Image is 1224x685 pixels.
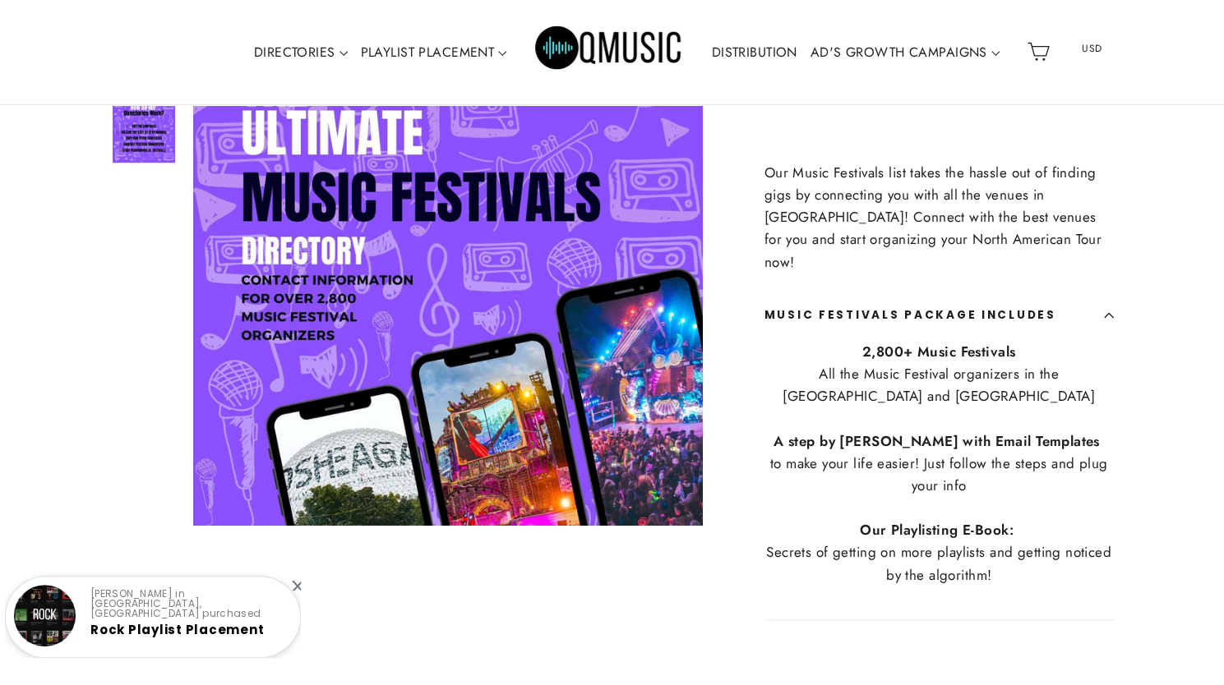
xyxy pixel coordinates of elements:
[764,407,1114,497] div: to make your life easier! Just follow the steps and plug your info
[804,34,1006,71] a: AD'S GROWTH CAMPAIGNS
[774,431,1100,451] strong: A step by [PERSON_NAME] with Email Templates
[535,15,683,89] img: Q Music Promotions
[764,290,1114,341] button: Music Festivals Package Includes
[90,621,264,638] a: Rock Playlist Placement
[860,520,1014,540] strong: Our Playlisting E-Book:
[90,589,286,618] p: [PERSON_NAME] in [GEOGRAPHIC_DATA], [GEOGRAPHIC_DATA] purchased
[704,34,803,71] a: DISTRIBUTION
[198,4,1020,100] div: Primary
[862,342,1015,361] strong: 2,800+ Music Festivals
[1060,36,1123,61] span: USD
[764,341,1114,408] div: All the Music Festival organizers in the [GEOGRAPHIC_DATA] and [GEOGRAPHIC_DATA]
[113,100,175,163] img: Music Festivals
[247,34,354,71] a: DIRECTORIES
[354,34,514,71] a: PLAYLIST PLACEMENT
[764,163,1102,272] span: Our Music Festivals list takes the hassle out of finding gigs by connecting you with all the venu...
[764,497,1114,586] div: Secrets of getting on more playlists and getting noticed by the algorithm!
